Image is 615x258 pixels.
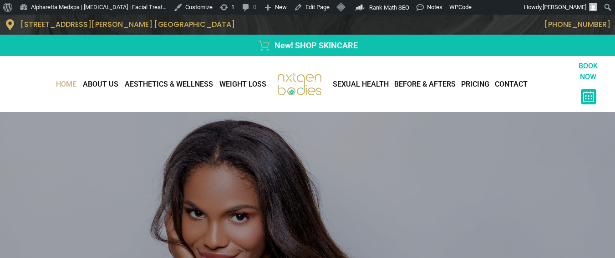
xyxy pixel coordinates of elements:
a: About Us [80,75,122,93]
span: [STREET_ADDRESS][PERSON_NAME] [GEOGRAPHIC_DATA] [20,19,235,30]
span: [PERSON_NAME] [543,4,586,10]
span: Rank Math SEO [369,4,409,11]
a: Pricing [458,75,492,93]
p: BOOK NOW [570,61,606,83]
a: AESTHETICS & WELLNESS [122,75,216,93]
a: New! SHOP SKINCARE [5,39,610,52]
nav: Menu [330,75,570,93]
p: [PHONE_NUMBER] [312,20,611,29]
a: Sexual Health [330,75,391,93]
a: Home [53,75,80,93]
nav: Menu [5,75,269,93]
a: Before & Afters [391,75,458,93]
span: New! SHOP SKINCARE [272,39,358,52]
a: WEIGHT LOSS [216,75,269,93]
a: CONTACT [492,75,530,93]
